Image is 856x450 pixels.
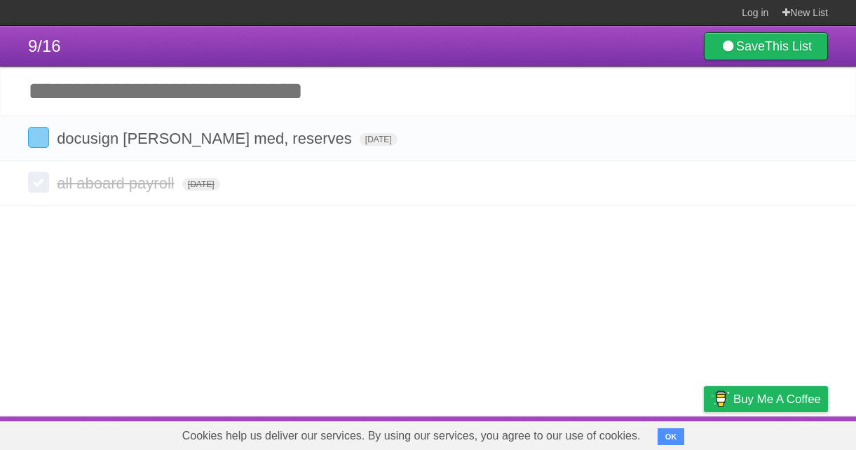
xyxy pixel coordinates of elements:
span: all aboard payroll [57,175,178,192]
label: Done [28,127,49,148]
span: [DATE] [360,133,398,146]
a: SaveThis List [704,32,828,60]
a: Buy me a coffee [704,386,828,412]
a: Developers [564,420,620,446]
b: This List [765,39,812,53]
a: Terms [638,420,669,446]
label: Done [28,172,49,193]
a: Suggest a feature [740,420,828,446]
a: About [517,420,547,446]
span: [DATE] [182,178,220,191]
span: 9/16 [28,36,61,55]
span: docusign [PERSON_NAME] med, reserves [57,130,355,147]
span: Buy me a coffee [733,387,821,411]
span: Cookies help us deliver our services. By using our services, you agree to our use of cookies. [168,422,655,450]
button: OK [658,428,685,445]
img: Buy me a coffee [711,387,730,411]
a: Privacy [686,420,722,446]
